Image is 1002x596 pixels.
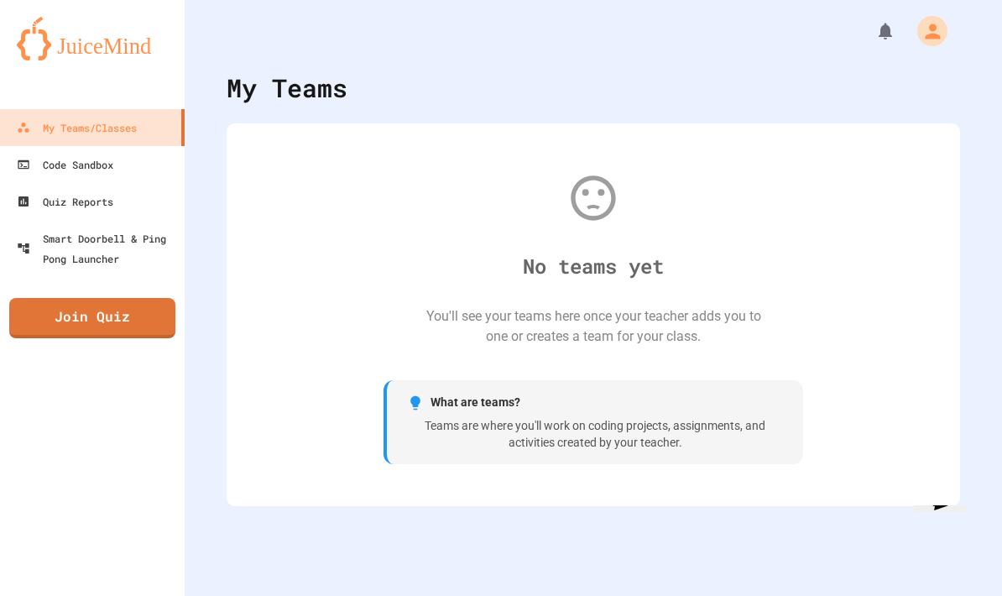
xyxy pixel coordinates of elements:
div: No teams yet [523,251,664,281]
div: Code Sandbox [17,154,113,175]
img: logo-orange.svg [17,17,168,60]
iframe: chat widget [907,505,988,583]
div: You'll see your teams here once your teacher adds you to one or creates a team for your class. [425,306,761,347]
div: Teams are where you'll work on coding projects, assignments, and activities created by your teacher. [407,418,783,451]
a: Join Quiz [9,298,175,338]
div: My Teams [227,69,347,107]
div: Quiz Reports [17,191,113,212]
div: My Notifications [844,17,900,45]
div: Smart Doorbell & Ping Pong Launcher [17,228,178,269]
span: What are teams? [431,394,520,411]
div: My Account [900,12,952,50]
div: My Teams/Classes [17,118,137,138]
